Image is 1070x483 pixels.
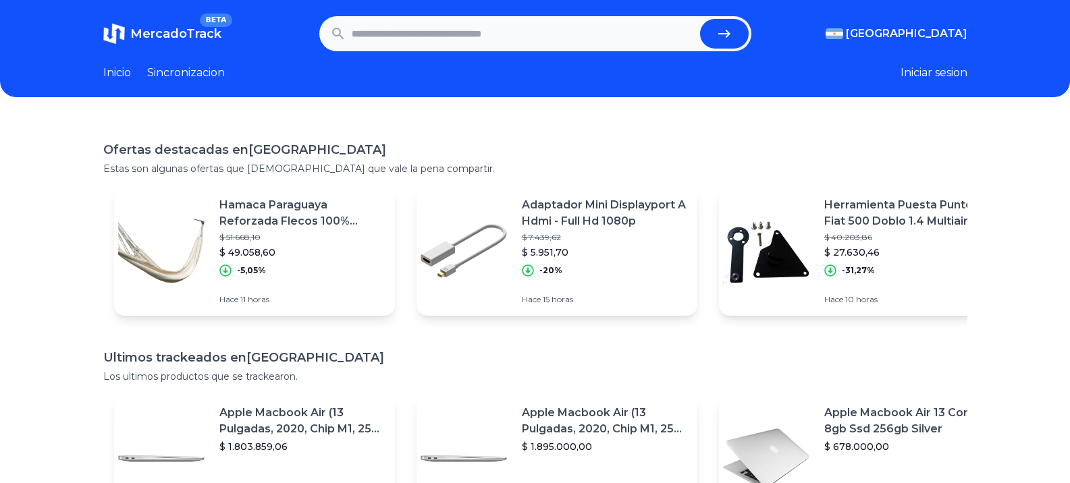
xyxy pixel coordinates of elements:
p: $ 49.058,60 [219,246,384,259]
p: -5,05% [237,265,266,276]
span: MercadoTrack [130,26,221,41]
p: $ 5.951,70 [522,246,687,259]
p: $ 51.668,10 [219,232,384,243]
button: [GEOGRAPHIC_DATA] [826,26,967,42]
h1: Ultimos trackeados en [GEOGRAPHIC_DATA] [103,348,967,367]
p: Hace 15 horas [522,294,687,305]
img: Featured image [719,204,813,298]
a: Featured imageAdaptador Mini Displayport A Hdmi - Full Hd 1080p$ 7.439,62$ 5.951,70-20%Hace 15 horas [417,186,697,316]
p: Hamaca Paraguaya Reforzada Flecos 100% Algodón Sheli 805 [219,197,384,229]
p: Apple Macbook Air 13 Core I5 8gb Ssd 256gb Silver [824,405,989,437]
p: -31,27% [842,265,875,276]
p: Estas son algunas ofertas que [DEMOGRAPHIC_DATA] que vale la pena compartir. [103,162,967,175]
h1: Ofertas destacadas en [GEOGRAPHIC_DATA] [103,140,967,159]
p: Apple Macbook Air (13 Pulgadas, 2020, Chip M1, 256 Gb De Ssd, 8 Gb De Ram) - Plata [219,405,384,437]
img: Featured image [114,204,209,298]
p: Adaptador Mini Displayport A Hdmi - Full Hd 1080p [522,197,687,229]
img: Featured image [417,204,511,298]
p: $ 678.000,00 [824,440,989,453]
p: $ 40.203,86 [824,232,989,243]
span: [GEOGRAPHIC_DATA] [846,26,967,42]
a: Featured imageHamaca Paraguaya Reforzada Flecos 100% Algodón Sheli 805$ 51.668,10$ 49.058,60-5,05... [114,186,395,316]
p: Los ultimos productos que se trackearon. [103,370,967,383]
a: Inicio [103,65,131,81]
p: $ 27.630,46 [824,246,989,259]
p: Herramienta Puesta Punto Fiat 500 Doblo 1.4 Multiair 16v [824,197,989,229]
button: Iniciar sesion [901,65,967,81]
img: MercadoTrack [103,23,125,45]
p: Hace 10 horas [824,294,989,305]
p: Hace 11 horas [219,294,384,305]
img: Argentina [826,28,843,39]
p: Apple Macbook Air (13 Pulgadas, 2020, Chip M1, 256 Gb De Ssd, 8 Gb De Ram) - Plata [522,405,687,437]
p: $ 1.803.859,06 [219,440,384,453]
span: BETA [200,13,232,27]
a: MercadoTrackBETA [103,23,221,45]
p: $ 7.439,62 [522,232,687,243]
a: Sincronizacion [147,65,225,81]
p: -20% [539,265,562,276]
a: Featured imageHerramienta Puesta Punto Fiat 500 Doblo 1.4 Multiair 16v$ 40.203,86$ 27.630,46-31,2... [719,186,1000,316]
p: $ 1.895.000,00 [522,440,687,453]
